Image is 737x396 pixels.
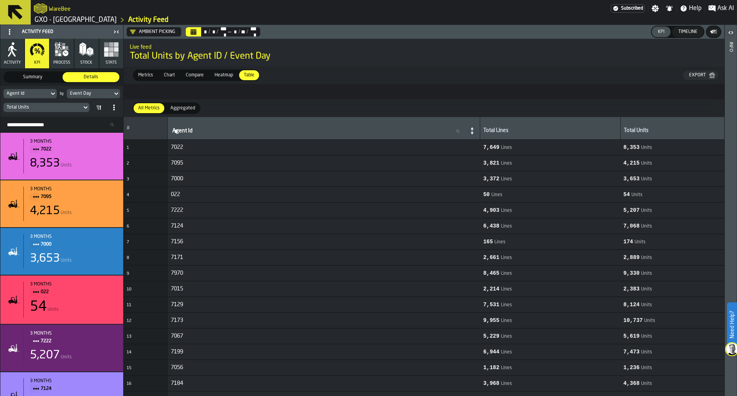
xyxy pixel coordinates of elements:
[30,234,117,239] div: Start: 7/1/2025, 12:28:04 AM - End: 7/9/2025, 4:53:43 AM
[725,26,736,40] label: button-toggle-Open
[41,145,111,153] span: 7022
[483,286,499,292] span: 2,214
[623,333,640,339] span: 5,619
[30,331,117,345] div: Title
[641,145,652,150] span: Units
[246,29,249,35] div: /
[41,288,111,296] span: 022
[621,6,643,11] span: Subscribed
[705,4,737,13] label: button-toggle-Ask AI
[675,29,701,35] div: Timeline
[30,282,117,287] div: 3 months
[635,239,646,245] span: Units
[127,193,129,197] span: 4
[483,160,499,166] span: 3,821
[60,92,64,96] div: by
[641,302,652,308] span: Units
[611,4,645,13] div: Menu Subscription
[641,365,652,371] span: Units
[689,4,702,13] span: Help
[623,380,640,386] span: 4,368
[30,331,117,336] div: 3 months
[725,25,737,396] header: Info
[186,27,201,36] button: Select date range
[134,103,164,113] div: thumb
[130,43,718,50] h2: Sub Title
[655,29,668,35] div: KPI
[127,177,129,181] span: 3
[171,317,183,323] span: 7173
[130,29,175,35] div: DropdownMenuValue-TmK94kQkw9xMGbuopW5fq
[62,71,120,83] label: button-switch-multi-Details
[30,299,47,315] div: 54
[30,378,117,393] div: Title
[210,70,238,80] div: thumb
[124,39,724,66] div: title-Total Units by Agent ID / Event Day
[171,207,183,213] span: 7222
[623,144,640,150] span: 8,353
[61,210,72,216] span: Units
[127,162,129,166] span: 2
[171,333,183,339] span: 7067
[171,160,183,166] span: 7095
[30,157,60,170] div: 8,353
[186,27,260,36] div: Select date range
[181,70,208,80] div: thumb
[30,186,117,192] div: 3 months
[30,234,117,239] div: 3 months
[30,186,117,192] div: Start: 7/1/2025, 12:14:47 AM - End: 7/31/2025, 11:51:18 PM
[30,252,60,266] div: 3,653
[30,139,117,153] div: Title
[494,239,506,245] span: Lines
[212,72,236,79] span: Heatmap
[167,105,198,112] span: Aggregated
[623,254,640,261] span: 2,889
[501,287,512,292] span: Lines
[623,349,640,355] span: 7,473
[483,317,499,323] span: 9,955
[159,69,180,81] label: button-switch-multi-Chart
[127,125,130,131] span: #
[70,91,109,96] div: DropdownMenuValue-eventDay
[41,193,111,201] span: 7095
[165,102,200,114] label: button-switch-multi-Aggregated
[171,270,183,276] span: 7970
[238,29,240,35] div: /
[641,255,652,261] span: Units
[127,303,131,307] span: 11
[483,302,499,308] span: 7,531
[216,29,219,35] div: /
[80,60,93,65] span: Stock
[61,163,72,168] span: Units
[49,5,71,12] h2: Sub Title
[728,40,734,394] div: Info
[61,355,72,360] span: Units
[3,89,57,98] div: DropdownMenuValue-agentId
[111,27,122,36] label: button-toggle-Close me
[648,5,662,12] label: button-toggle-Settings
[183,72,207,79] span: Compare
[130,50,718,63] span: Total Units by Agent ID / Event Day
[127,146,129,150] span: 1
[34,15,384,25] nav: Breadcrumb
[483,333,499,339] span: 5,229
[3,103,89,112] div: DropdownMenuValue-uomCount
[641,350,652,355] span: Units
[501,318,512,323] span: Lines
[483,239,493,245] span: 165
[623,223,640,229] span: 7,068
[127,209,129,213] span: 5
[240,29,246,35] div: Select date range
[106,60,117,65] span: Stats
[30,378,117,384] div: Start: 7/1/2025, 1:51:46 AM - End: 7/31/2025, 9:50:07 AM
[41,384,111,393] span: 7124
[34,2,47,15] a: logo-header
[127,350,131,355] span: 14
[171,191,180,198] span: 022
[623,207,640,213] span: 5,207
[171,239,183,245] span: 7156
[41,337,111,345] span: 7222
[652,26,671,37] button: button-KPI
